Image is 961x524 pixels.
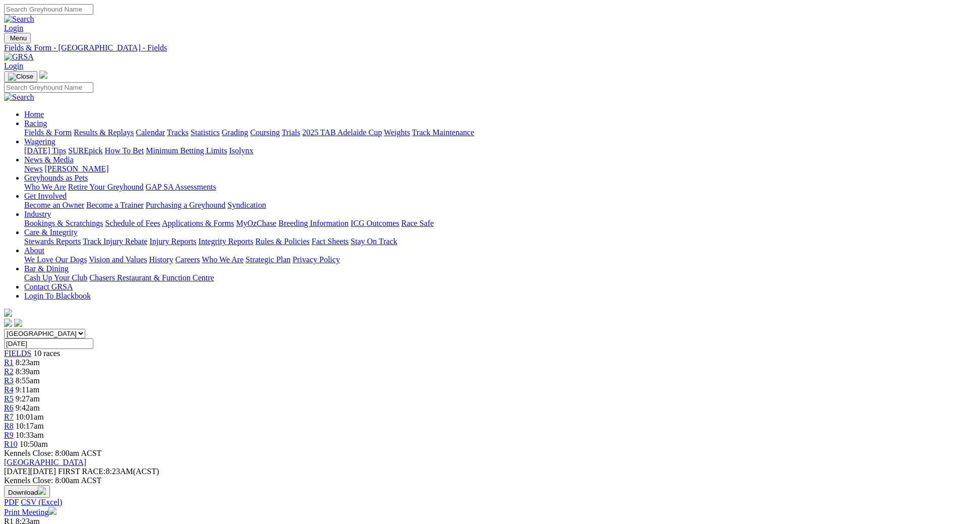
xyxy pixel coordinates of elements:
[16,431,44,439] span: 10:33am
[4,422,14,430] a: R8
[4,349,31,358] a: FIELDS
[175,255,200,264] a: Careers
[293,255,340,264] a: Privacy Policy
[229,146,253,155] a: Isolynx
[8,73,33,81] img: Close
[24,292,91,300] a: Login To Blackbook
[351,237,397,246] a: Stay On Track
[24,128,957,137] div: Racing
[68,183,144,191] a: Retire Your Greyhound
[146,201,225,209] a: Purchasing a Greyhound
[146,146,227,155] a: Minimum Betting Limits
[24,219,103,227] a: Bookings & Scratchings
[4,376,14,385] a: R3
[4,440,18,448] a: R10
[20,440,48,448] span: 10:50am
[281,128,300,137] a: Trials
[4,43,957,52] a: Fields & Form - [GEOGRAPHIC_DATA] - Fields
[105,219,160,227] a: Schedule of Fees
[24,255,87,264] a: We Love Our Dogs
[33,349,60,358] span: 10 races
[48,507,56,515] img: printer.svg
[89,255,147,264] a: Vision and Values
[302,128,382,137] a: 2025 TAB Adelaide Cup
[16,394,40,403] span: 9:27am
[16,376,40,385] span: 8:55am
[16,403,40,412] span: 9:42am
[10,34,27,42] span: Menu
[24,110,44,119] a: Home
[149,255,173,264] a: History
[4,52,34,62] img: GRSA
[246,255,291,264] a: Strategic Plan
[24,137,55,146] a: Wagering
[4,358,14,367] span: R1
[24,119,47,128] a: Racing
[74,128,134,137] a: Results & Replays
[4,385,14,394] a: R4
[24,246,44,255] a: About
[89,273,214,282] a: Chasers Restaurant & Function Centre
[4,62,23,70] a: Login
[312,237,349,246] a: Fact Sheets
[14,319,22,327] img: twitter.svg
[24,228,78,237] a: Care & Integrity
[16,385,39,394] span: 9:11am
[4,319,12,327] img: facebook.svg
[191,128,220,137] a: Statistics
[4,449,101,457] span: Kennels Close: 8:00am ACST
[136,128,165,137] a: Calendar
[24,210,51,218] a: Industry
[4,485,50,498] button: Download
[162,219,234,227] a: Applications & Forms
[4,467,30,476] span: [DATE]
[222,128,248,137] a: Grading
[24,201,957,210] div: Get Involved
[68,146,102,155] a: SUREpick
[16,367,40,376] span: 8:39am
[146,183,216,191] a: GAP SA Assessments
[202,255,244,264] a: Who We Are
[4,367,14,376] a: R2
[24,255,957,264] div: About
[24,264,69,273] a: Bar & Dining
[4,33,31,43] button: Toggle navigation
[24,164,957,173] div: News & Media
[4,403,14,412] a: R6
[105,146,144,155] a: How To Bet
[412,128,474,137] a: Track Maintenance
[228,201,266,209] a: Syndication
[4,498,957,507] div: Download
[198,237,253,246] a: Integrity Reports
[4,431,14,439] a: R9
[236,219,276,227] a: MyOzChase
[24,201,84,209] a: Become an Owner
[83,237,147,246] a: Track Injury Rebate
[16,422,44,430] span: 10:17am
[401,219,433,227] a: Race Safe
[4,498,19,506] a: PDF
[4,458,86,467] a: [GEOGRAPHIC_DATA]
[4,71,37,82] button: Toggle navigation
[24,192,67,200] a: Get Involved
[4,4,93,15] input: Search
[250,128,280,137] a: Coursing
[24,273,957,282] div: Bar & Dining
[24,183,66,191] a: Who We Are
[24,146,957,155] div: Wagering
[4,309,12,317] img: logo-grsa-white.png
[21,498,62,506] a: CSV (Excel)
[24,155,74,164] a: News & Media
[351,219,399,227] a: ICG Outcomes
[24,219,957,228] div: Industry
[4,24,23,32] a: Login
[4,93,34,102] img: Search
[24,146,66,155] a: [DATE] Tips
[38,487,46,495] img: download.svg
